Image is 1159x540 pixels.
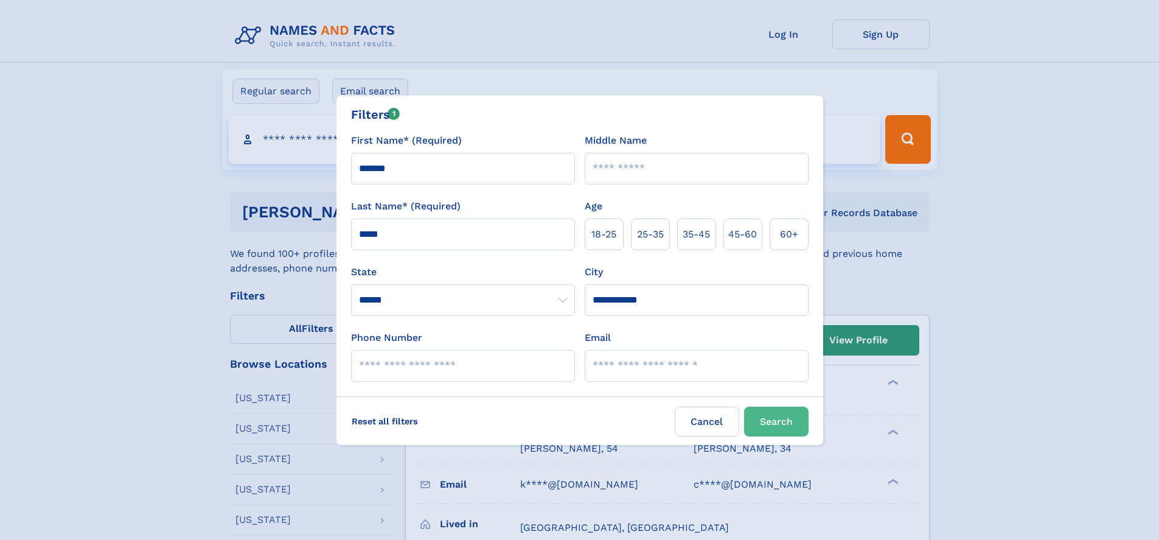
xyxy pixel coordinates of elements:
[744,407,809,437] button: Search
[344,407,426,436] label: Reset all filters
[591,227,616,242] span: 18‑25
[683,227,710,242] span: 35‑45
[351,133,462,148] label: First Name* (Required)
[675,407,739,437] label: Cancel
[728,227,757,242] span: 45‑60
[351,199,461,214] label: Last Name* (Required)
[585,133,647,148] label: Middle Name
[585,199,602,214] label: Age
[351,265,575,279] label: State
[780,227,798,242] span: 60+
[351,105,400,124] div: Filters
[637,227,664,242] span: 25‑35
[585,331,611,345] label: Email
[585,265,603,279] label: City
[351,331,422,345] label: Phone Number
